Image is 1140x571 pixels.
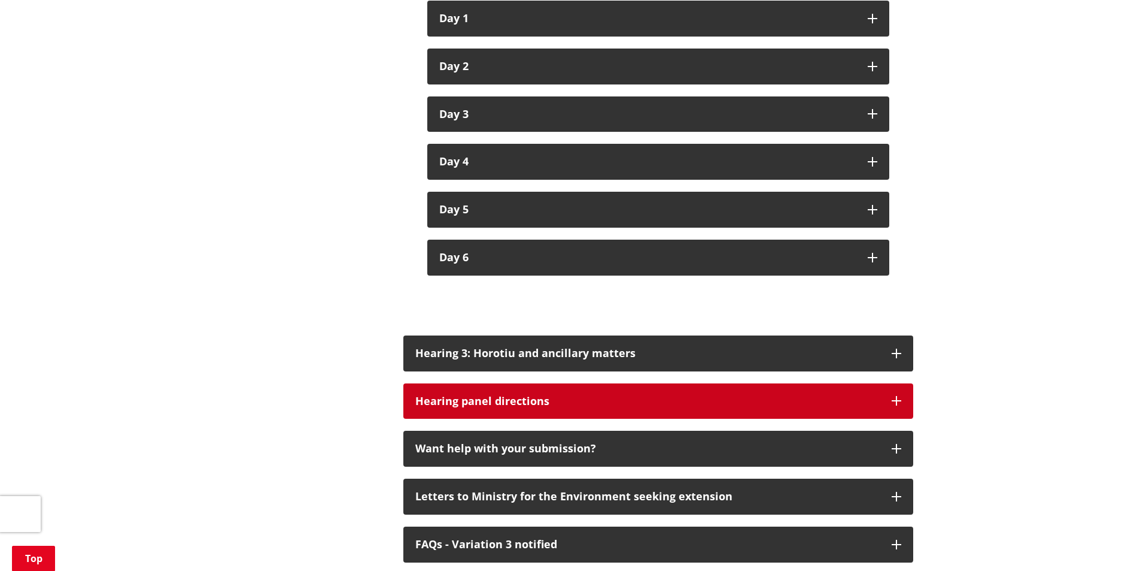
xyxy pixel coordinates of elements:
button: Want help with your submission? [403,431,913,467]
div: Day 1 [439,13,856,25]
button: Day 5 [427,192,889,228]
button: Day 4 [427,144,889,180]
div: Day 4 [439,156,856,168]
button: Day 2 [427,49,889,84]
div: Want help with your submission? [415,443,880,455]
div: FAQs - Variation 3 notified [415,539,880,551]
a: Top [12,546,55,571]
button: Hearing panel directions [403,383,913,419]
div: Letters to Ministry for the Environment seeking extension [415,491,880,503]
button: Day 1 [427,1,889,37]
div: Day 2 [439,61,856,72]
div: Day 3 [439,108,856,120]
button: Letters to Ministry for the Environment seeking extension [403,479,913,515]
button: FAQs - Variation 3 notified [403,527,913,563]
div: Hearing panel directions [415,395,880,407]
button: Day 3 [427,96,889,132]
div: Hearing 3: Horotiu and ancillary matters [415,348,880,359]
div: Day 5 [439,204,856,216]
button: Day 6 [427,240,889,276]
div: Day 6 [439,252,856,264]
iframe: Messenger Launcher [1085,521,1128,564]
button: Hearing 3: Horotiu and ancillary matters [403,336,913,371]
